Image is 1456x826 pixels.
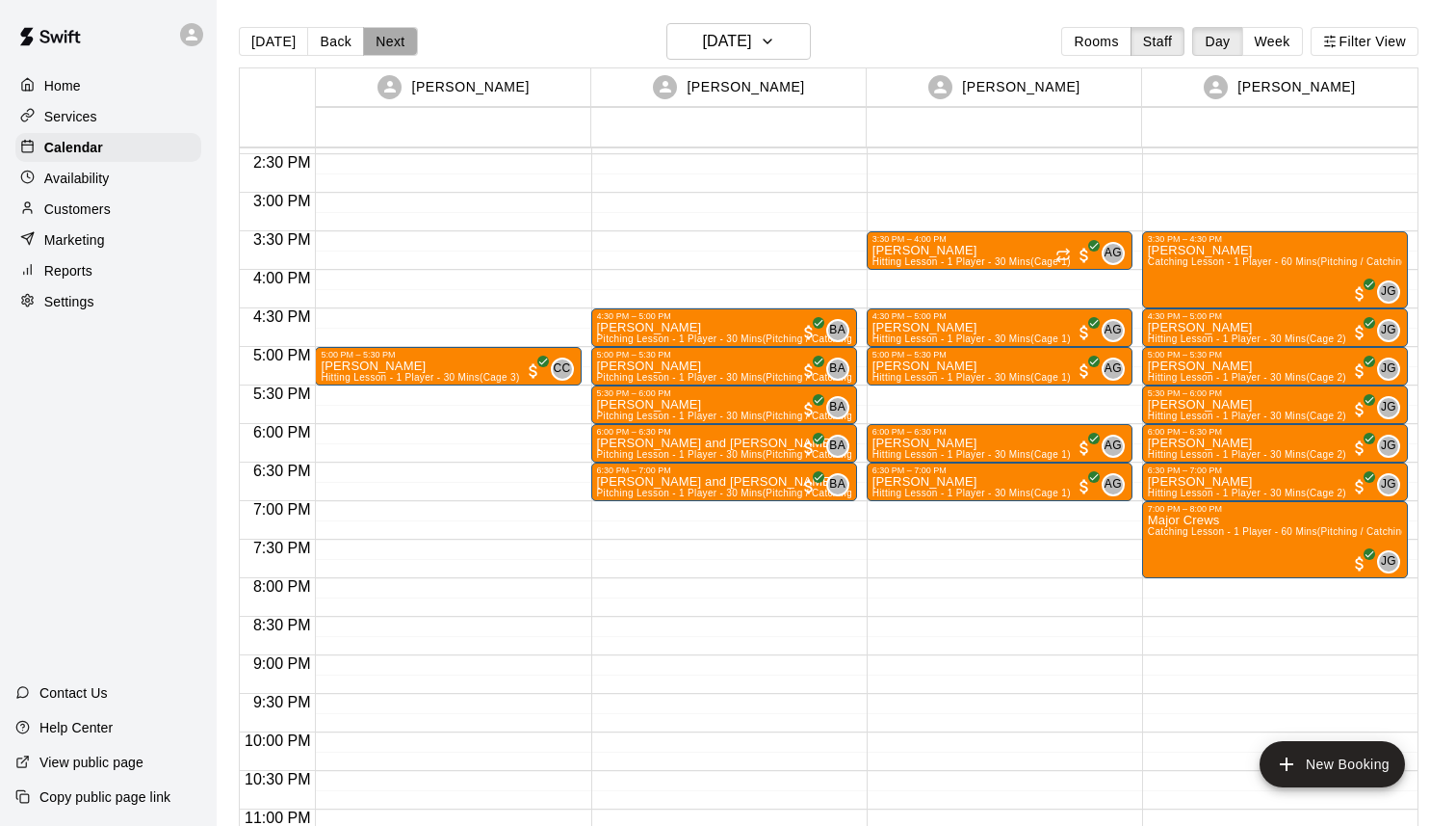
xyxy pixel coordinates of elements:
span: JOE GRUSZKA [1385,358,1400,381]
p: [PERSON_NAME] [1237,77,1355,97]
div: AUSTIN GREBECK [1102,242,1125,265]
span: AUSTIN GREBECK [1109,358,1125,381]
span: All customers have paid [1350,477,1369,496]
span: Catching Lesson - 1 Player - 60 Mins (Pitching / Catching Lane) [1148,526,1437,537]
div: 4:30 PM – 5:00 PM [597,311,851,321]
span: JOE GRUSZKA [1385,435,1400,458]
div: 4:30 PM – 5:00 PM: Will Jones [867,308,1132,347]
span: 9:00 PM [248,655,316,672]
span: All customers have paid [1075,246,1094,265]
span: CC [554,360,571,379]
span: Hitting Lesson - 1 Player - 30 Mins (Cage 1) [872,333,1071,344]
span: Recurring event [1055,248,1071,263]
span: Hitting Lesson - 1 Player - 30 Mins (Cage 1) [872,372,1071,383]
div: 6:00 PM – 6:30 PM: Tate and Walker Barrett [591,424,857,463]
div: 6:00 PM – 6:30 PM: Jayce Garrett [1142,424,1408,463]
div: 6:30 PM – 7:00 PM [872,466,1127,475]
span: Catching Lesson - 1 Player - 60 Mins (Pitching / Catching Lane) [1148,256,1437,267]
span: All customers have paid [799,400,819,419]
div: 4:30 PM – 5:00 PM: Blake Johnson [591,308,857,347]
span: 8:00 PM [248,578,316,595]
div: 6:00 PM – 6:30 PM [1148,427,1402,437]
button: Rooms [1061,27,1131,56]
span: AG [1105,437,1122,456]
span: AG [1105,360,1122,379]
div: AUSTIN GREBECK [1102,435,1125,458]
div: Calendar [15,133,201,162]
span: JG [1381,475,1396,494]
span: Hitting Lesson - 1 Player - 30 Mins (Cage 2) [1148,372,1346,383]
span: 6:30 PM [248,463,316,479]
p: Services [44,107,97,126]
div: Settings [15,287,201,316]
span: 4:00 PM [248,270,316,286]
div: 6:30 PM – 7:00 PM: Duncan Keith [1142,463,1408,501]
span: Hitting Lesson - 1 Player - 30 Mins (Cage 1) [872,256,1071,267]
div: 5:00 PM – 5:30 PM: Blake Johnson [867,347,1132,386]
span: BRETT ALLEN [834,319,849,342]
span: All customers have paid [524,361,543,381]
span: All customers have paid [1350,361,1369,381]
div: JOE GRUSZKA [1377,319,1400,342]
span: All customers have paid [1350,284,1369,304]
span: Hitting Lesson - 1 Player - 30 Mins (Cage 2) [1148,488,1346,498]
div: 7:00 PM – 8:00 PM [1148,504,1402,514]
span: All customers have paid [799,477,819,496]
span: Pitching Lesson - 1 Player - 30 Mins (Pitching / Catching Lane) [597,372,882,383]
div: CARLO CORTINA [551,358,574,381]
p: View public page [39,753,143,772]
div: 3:30 PM – 4:00 PM: Hitting Lesson - 1 Player - 30 Mins [867,231,1132,270]
span: BA [829,360,845,379]
span: Pitching Lesson - 1 Player - 30 Mins (Pitching / Catching Lane) [597,411,882,421]
div: AUSTIN GREBECK [1102,473,1125,496]
div: 5:30 PM – 6:00 PM: Coleman Balchuck [591,386,857,424]
div: 6:30 PM – 7:00 PM: Tate and Walker Barrett [591,463,857,501]
span: All customers have paid [1350,554,1369,573]
div: 5:30 PM – 6:00 PM: Jonathan Crisel [1142,386,1408,424]
div: 3:30 PM – 4:00 PM [872,234,1127,244]
div: 4:30 PM – 5:00 PM [1148,311,1402,321]
span: 10:30 PM [240,771,315,787]
span: JG [1381,398,1396,417]
span: All customers have paid [799,439,819,458]
span: Hitting Lesson - 1 Player - 30 Mins (Cage 2) [1148,411,1346,421]
p: Marketing [44,230,105,250]
p: [PERSON_NAME] [687,77,804,97]
div: AUSTIN GREBECK [1102,319,1125,342]
span: All customers have paid [799,361,819,381]
span: Hitting Lesson - 1 Player - 30 Mins (Cage 1) [872,449,1071,460]
div: AUSTIN GREBECK [1102,358,1125,381]
span: All customers have paid [799,323,819,342]
div: 7:00 PM – 8:00 PM: Major Crews [1142,501,1408,578]
div: JOE GRUSZKA [1377,435,1400,458]
p: Calendar [44,138,103,157]
span: 6:00 PM [248,424,316,440]
span: BA [829,398,845,417]
div: JOE GRUSZKA [1377,396,1400,419]
a: Home [15,71,201,100]
span: JG [1381,321,1396,340]
div: 5:00 PM – 5:30 PM: Alex Garcia [591,347,857,386]
span: BRETT ALLEN [834,473,849,496]
p: Contact Us [39,683,108,703]
div: 5:00 PM – 5:30 PM [872,350,1127,360]
h6: [DATE] [702,28,751,55]
span: AUSTIN GREBECK [1109,319,1125,342]
p: [PERSON_NAME] [962,77,1079,97]
button: add [1260,741,1405,787]
span: AUSTIN GREBECK [1109,242,1125,265]
div: BRETT ALLEN [826,396,849,419]
div: 5:00 PM – 5:30 PM [321,350,575,360]
span: AG [1105,475,1122,494]
button: Filter View [1311,27,1418,56]
div: Customers [15,195,201,224]
a: Services [15,102,201,131]
span: CARLO CORTINA [559,358,574,381]
div: 5:00 PM – 5:30 PM: Coleman Balchuck [315,347,581,386]
div: Availability [15,164,201,193]
span: 7:30 PM [248,540,316,556]
div: JOE GRUSZKA [1377,473,1400,496]
span: 3:00 PM [248,193,316,209]
span: 5:00 PM [248,347,316,363]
